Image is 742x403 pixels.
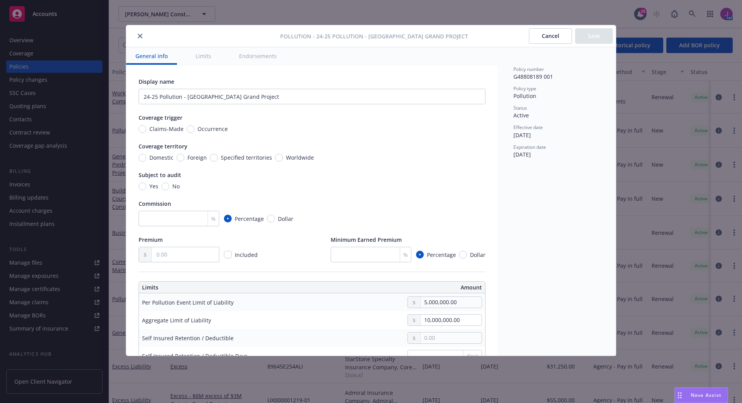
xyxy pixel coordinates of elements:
[513,124,543,131] span: Effective date
[161,183,169,190] input: No
[152,247,219,262] input: 0.00
[126,47,177,65] button: General info
[139,200,171,207] span: Commission
[221,153,272,162] span: Specified territories
[513,73,553,80] span: G48808189 001
[186,47,220,65] button: Limits
[142,352,248,360] div: Self Insured Retention / Deductible Days
[513,151,531,158] span: [DATE]
[135,31,145,41] button: close
[139,171,181,179] span: Subject to audit
[187,153,207,162] span: Foreign
[149,153,173,162] span: Domestic
[139,114,182,121] span: Coverage trigger
[513,131,531,139] span: [DATE]
[142,298,234,307] div: Per Pollution Event Limit of Liability
[275,154,283,162] input: Worldwide
[172,182,180,190] span: No
[235,215,264,223] span: Percentage
[691,392,721,398] span: Nova Assist
[513,92,536,100] span: Pollution
[211,215,216,223] span: %
[280,32,468,40] span: Pollution - 24-25 Pollution - [GEOGRAPHIC_DATA] Grand Project
[139,78,174,85] span: Display name
[421,332,482,343] input: 0.00
[466,352,478,360] span: days
[403,251,408,259] span: %
[421,297,482,308] input: 0.00
[139,143,187,150] span: Coverage territory
[139,154,146,162] input: Domestic
[513,85,536,92] span: Policy type
[142,334,234,342] div: Self Insured Retention / Deductible
[316,282,485,293] th: Amount
[230,47,286,65] button: Endorsements
[149,182,158,190] span: Yes
[513,112,529,119] span: Active
[235,251,258,258] span: Included
[187,125,194,133] input: Occurrence
[149,125,184,133] span: Claims-Made
[198,125,228,133] span: Occurrence
[421,315,482,325] input: 0.00
[139,183,146,190] input: Yes
[224,215,232,222] input: Percentage
[139,125,146,133] input: Claims-Made
[427,251,456,259] span: Percentage
[416,251,424,258] input: Percentage
[513,105,527,111] span: Status
[675,388,685,403] div: Drag to move
[470,251,485,259] span: Dollar
[286,153,314,162] span: Worldwide
[139,282,277,293] th: Limits
[142,316,211,324] div: Aggregate Limit of Liability
[674,387,728,403] button: Nova Assist
[459,251,467,258] input: Dollar
[267,215,275,222] input: Dollar
[331,236,402,243] span: Minimum Earned Premium
[278,215,293,223] span: Dollar
[139,236,163,243] span: Premium
[210,154,218,162] input: Specified territories
[177,154,184,162] input: Foreign
[513,144,546,150] span: Expiration date
[529,28,572,44] button: Cancel
[513,66,544,72] span: Policy number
